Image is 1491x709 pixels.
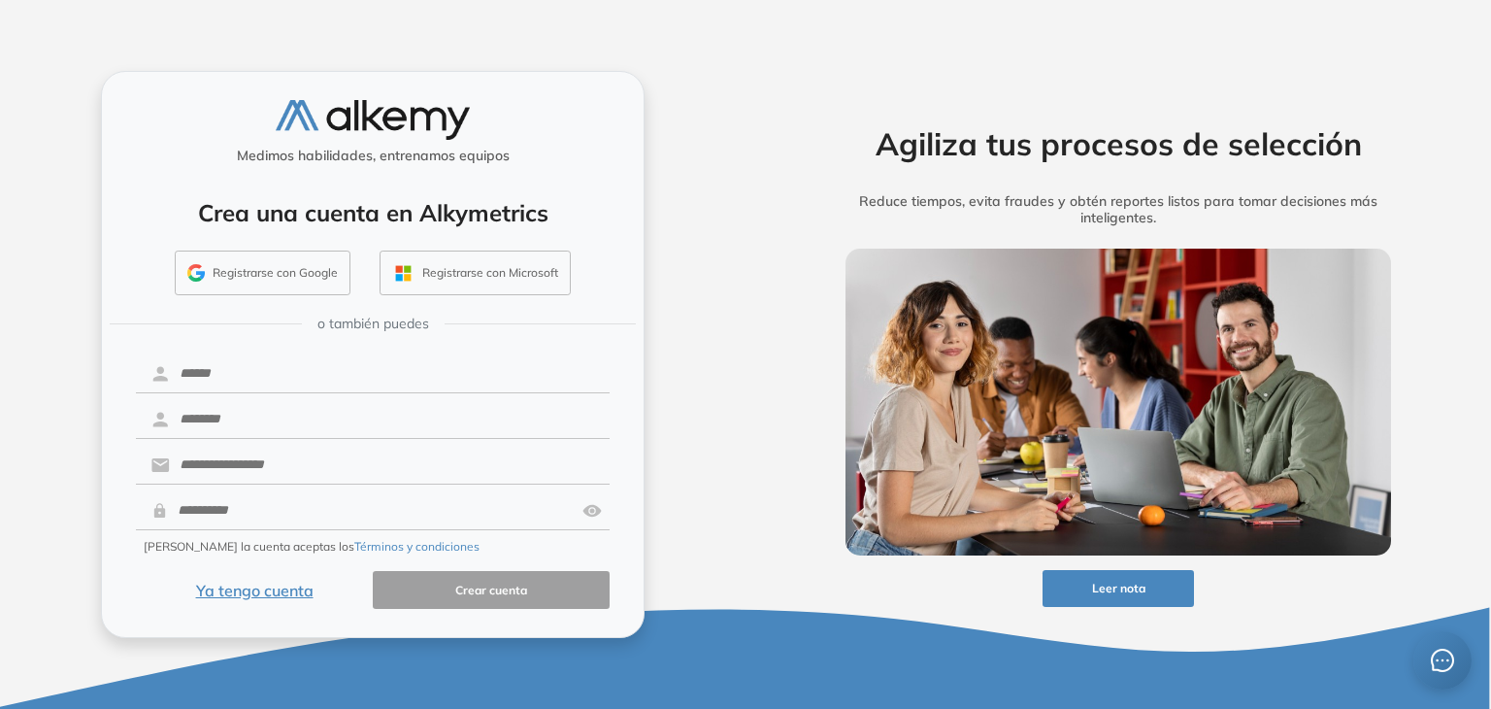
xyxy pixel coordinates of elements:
[110,148,636,164] h5: Medimos habilidades, entrenamos equipos
[276,100,470,140] img: logo-alkemy
[582,492,602,529] img: asd
[136,571,373,609] button: Ya tengo cuenta
[1043,570,1194,608] button: Leer nota
[127,199,618,227] h4: Crea una cuenta en Alkymetrics
[815,193,1421,226] h5: Reduce tiempos, evita fraudes y obtén reportes listos para tomar decisiones más inteligentes.
[815,125,1421,162] h2: Agiliza tus procesos de selección
[392,262,414,285] img: OUTLOOK_ICON
[187,264,205,282] img: GMAIL_ICON
[354,538,480,556] button: Términos y condiciones
[380,251,571,295] button: Registrarse con Microsoft
[373,571,610,609] button: Crear cuenta
[845,249,1391,556] img: img-more-info
[1431,649,1454,672] span: message
[144,538,480,556] span: [PERSON_NAME] la cuenta aceptas los
[175,251,350,295] button: Registrarse con Google
[317,314,429,334] span: o también puedes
